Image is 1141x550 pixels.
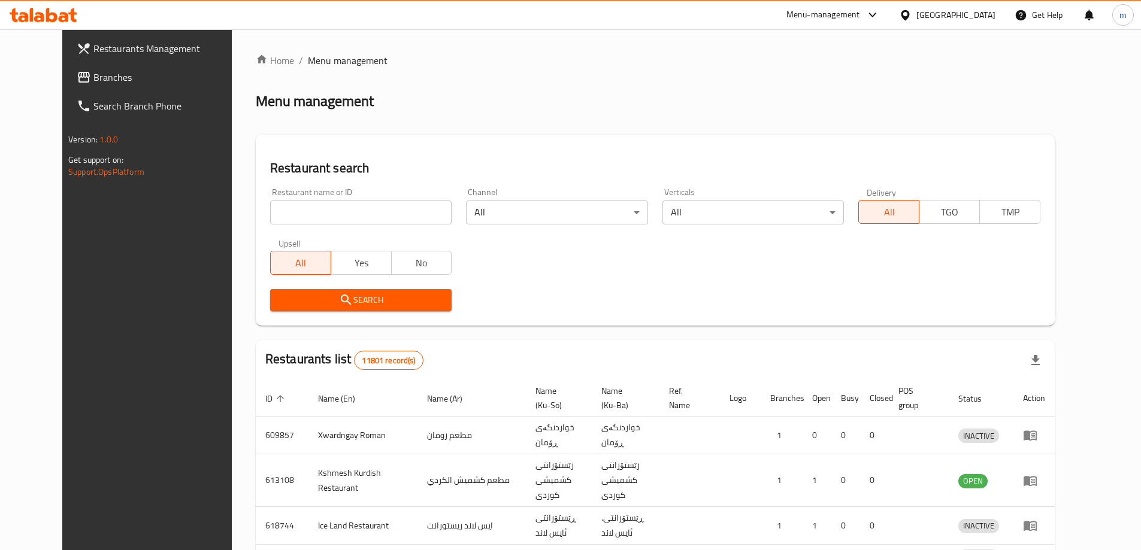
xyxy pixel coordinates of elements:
[958,519,999,533] span: INACTIVE
[860,380,889,417] th: Closed
[831,380,860,417] th: Busy
[898,384,934,412] span: POS group
[958,519,999,533] div: INACTIVE
[858,200,919,224] button: All
[427,391,478,406] span: Name (Ar)
[67,34,253,63] a: Restaurants Management
[1023,518,1045,533] div: Menu
[860,507,889,545] td: 0
[526,417,592,454] td: خواردنگەی ڕۆمان
[985,203,1036,221] span: TMP
[68,152,123,168] span: Get support on:
[924,203,975,221] span: TGO
[308,53,388,68] span: Menu management
[256,417,308,454] td: 609857
[831,507,860,545] td: 0
[280,293,443,308] span: Search
[601,384,645,412] span: Name (Ku-Ba)
[958,474,988,488] span: OPEN
[860,417,889,454] td: 0
[592,454,659,507] td: رێستۆرانتی کشمیشى كوردى
[860,454,889,507] td: 0
[67,63,253,92] a: Branches
[99,132,118,147] span: 1.0.0
[958,391,997,406] span: Status
[93,41,243,56] span: Restaurants Management
[331,251,392,275] button: Yes
[279,239,301,247] label: Upsell
[786,8,860,22] div: Menu-management
[270,200,452,224] input: Search for restaurant name or ID..
[308,417,417,454] td: Xwardngay Roman
[93,70,243,84] span: Branches
[67,92,253,120] a: Search Branch Phone
[93,99,243,113] span: Search Branch Phone
[270,159,1040,177] h2: Restaurant search
[308,507,417,545] td: Ice Land Restaurant
[720,380,761,417] th: Logo
[256,53,1055,68] nav: breadcrumb
[1021,346,1050,375] div: Export file
[318,391,371,406] span: Name (En)
[1023,428,1045,442] div: Menu
[391,251,452,275] button: No
[803,507,831,545] td: 1
[417,417,526,454] td: مطعم رومان
[761,380,803,417] th: Branches
[761,417,803,454] td: 1
[417,507,526,545] td: ايس لاند ريستورانت
[256,92,374,111] h2: Menu management
[1023,473,1045,488] div: Menu
[256,53,294,68] a: Home
[958,429,999,443] span: INACTIVE
[526,507,592,545] td: ڕێستۆرانتی ئایس لاند
[958,474,988,488] div: OPEN
[1119,8,1127,22] span: m
[299,53,303,68] li: /
[526,454,592,507] td: رێستۆرانتی کشمیشى كوردى
[355,355,422,366] span: 11801 record(s)
[308,454,417,507] td: Kshmesh Kurdish Restaurant
[270,289,452,311] button: Search
[535,384,577,412] span: Name (Ku-So)
[864,203,915,221] span: All
[867,188,897,196] label: Delivery
[265,350,423,370] h2: Restaurants list
[1013,380,1055,417] th: Action
[270,251,331,275] button: All
[276,254,326,272] span: All
[669,384,706,412] span: Ref. Name
[256,454,308,507] td: 613108
[979,200,1040,224] button: TMP
[803,454,831,507] td: 1
[466,200,648,224] div: All
[916,8,995,22] div: [GEOGRAPHIC_DATA]
[803,417,831,454] td: 0
[761,454,803,507] td: 1
[919,200,980,224] button: TGO
[803,380,831,417] th: Open
[265,391,288,406] span: ID
[256,507,308,545] td: 618744
[761,507,803,545] td: 1
[831,454,860,507] td: 0
[662,200,845,224] div: All
[592,507,659,545] td: .ڕێستۆرانتی ئایس لاند
[336,254,387,272] span: Yes
[592,417,659,454] td: خواردنگەی ڕۆمان
[397,254,447,272] span: No
[354,351,423,370] div: Total records count
[417,454,526,507] td: مطعم كشميش الكردي
[831,417,860,454] td: 0
[68,132,98,147] span: Version:
[68,164,144,180] a: Support.OpsPlatform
